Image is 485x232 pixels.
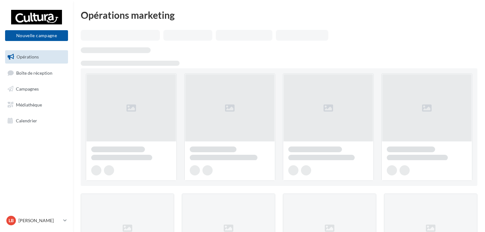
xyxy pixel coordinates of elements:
span: Campagnes [16,86,39,92]
button: Nouvelle campagne [5,30,68,41]
a: LB [PERSON_NAME] [5,215,68,227]
span: Boîte de réception [16,70,52,75]
p: [PERSON_NAME] [18,217,61,224]
span: LB [9,217,14,224]
a: Opérations [4,50,69,64]
span: Médiathèque [16,102,42,107]
a: Calendrier [4,114,69,127]
a: Boîte de réception [4,66,69,80]
span: Opérations [17,54,39,59]
div: Opérations marketing [81,10,477,20]
span: Calendrier [16,118,37,123]
a: Médiathèque [4,98,69,112]
a: Campagnes [4,82,69,96]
